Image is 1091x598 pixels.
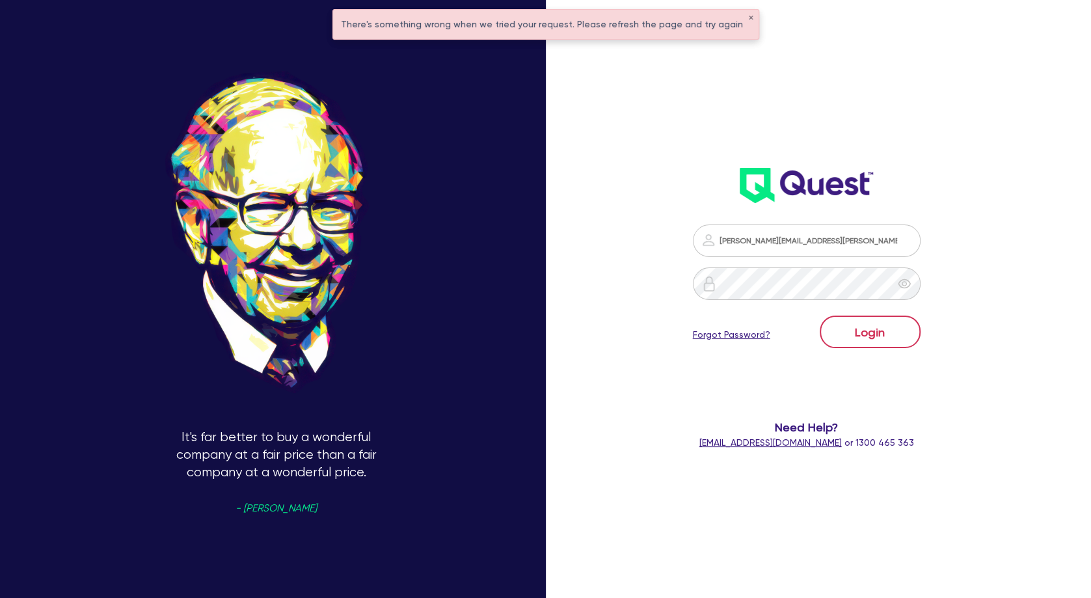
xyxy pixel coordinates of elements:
img: wH2k97JdezQIQAAAABJRU5ErkJggg== [740,168,873,203]
button: ✕ [748,15,753,21]
img: icon-password [701,276,717,292]
a: [EMAIL_ADDRESS][DOMAIN_NAME] [699,437,842,448]
input: Email address [693,224,921,257]
span: or 1300 465 363 [699,437,914,448]
button: Login [820,316,921,348]
span: - [PERSON_NAME] [236,504,317,513]
div: There's something wrong when we tried your request. Please refresh the page and try again [333,10,759,39]
span: eye [898,277,911,290]
img: icon-password [701,232,716,248]
a: Forgot Password? [693,328,770,342]
span: Need Help? [663,418,950,436]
